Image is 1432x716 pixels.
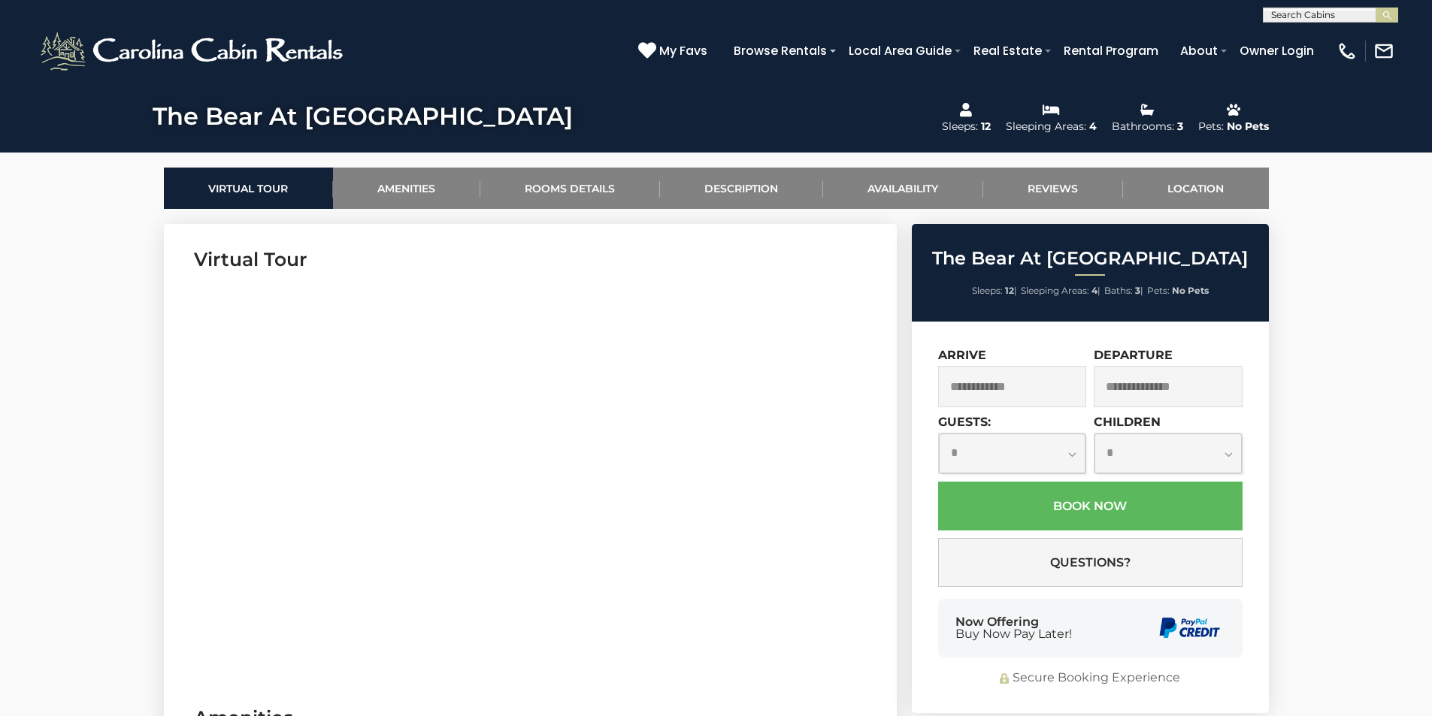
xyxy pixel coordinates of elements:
a: Owner Login [1232,38,1321,64]
button: Book Now [938,482,1243,530]
img: phone-regular-white.png [1337,41,1358,62]
span: Sleeping Areas: [1021,285,1089,296]
h3: Virtual Tour [194,246,867,273]
a: Reviews [983,168,1123,209]
a: Virtual Tour [164,168,333,209]
label: Arrive [938,348,986,362]
span: Baths: [1104,285,1133,296]
a: My Favs [638,41,711,61]
a: Local Area Guide [841,38,959,64]
span: Sleeps: [972,285,1003,296]
li: | [972,281,1017,301]
img: White-1-2.png [38,29,350,74]
h2: The Bear At [GEOGRAPHIC_DATA] [916,249,1265,268]
button: Questions? [938,538,1243,587]
strong: No Pets [1172,285,1209,296]
div: Now Offering [955,616,1072,640]
span: My Favs [659,41,707,60]
div: Secure Booking Experience [938,669,1243,687]
a: Rooms Details [480,168,660,209]
strong: 12 [1005,285,1014,296]
label: Guests: [938,415,991,429]
a: Rental Program [1056,38,1166,64]
label: Departure [1094,348,1173,362]
li: | [1021,281,1100,301]
a: Description [660,168,823,209]
a: About [1173,38,1225,64]
img: mail-regular-white.png [1373,41,1394,62]
li: | [1104,281,1143,301]
label: Children [1094,415,1161,429]
strong: 3 [1135,285,1140,296]
span: Buy Now Pay Later! [955,628,1072,640]
a: Location [1123,168,1269,209]
strong: 4 [1091,285,1097,296]
a: Real Estate [966,38,1049,64]
span: Pets: [1147,285,1170,296]
a: Browse Rentals [726,38,834,64]
a: Availability [823,168,983,209]
a: Amenities [333,168,480,209]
